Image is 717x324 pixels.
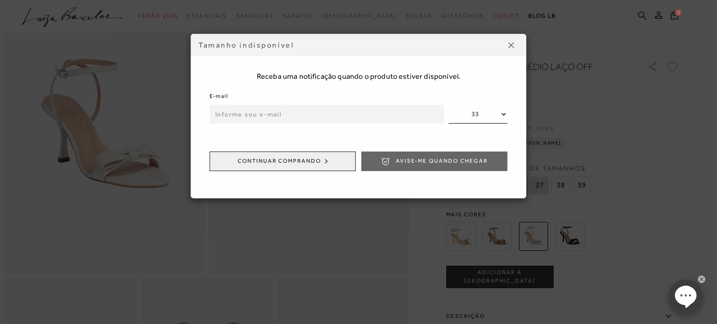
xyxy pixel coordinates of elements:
button: Continuar comprando [210,152,356,171]
img: icon-close.png [508,42,514,48]
button: Avise-me quando chegar [361,152,507,171]
input: Informe seu e-mail [210,105,444,124]
span: Receba uma notificação quando o produto estiver disponível. [210,71,507,82]
span: Avise-me quando chegar [396,157,488,165]
div: Tamanho indisponível [198,40,504,50]
label: E-mail [210,92,228,101]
